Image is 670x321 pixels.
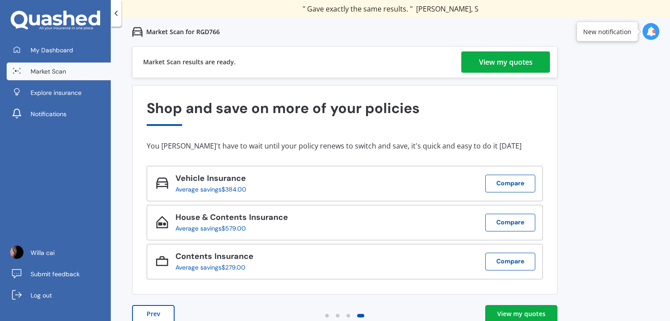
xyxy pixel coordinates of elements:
[31,291,52,300] span: Log out
[132,27,143,37] img: car.f15378c7a67c060ca3f3.svg
[175,264,246,271] div: Average savings $279.00
[31,88,82,97] span: Explore insurance
[7,244,111,262] a: Willa cai
[461,51,550,73] a: View my quotes
[583,27,631,36] div: New notification
[175,213,288,225] div: House & Contents
[497,309,545,318] div: View my quotes
[175,174,253,186] div: Vehicle
[175,225,281,232] div: Average savings $579.00
[31,248,55,257] span: Willa cai
[10,246,23,259] img: ACg8ocLo-XEM5RHKhKxBnY_ITKL7_eI6o6eOBThw1Mynx_jeHjw7--tj=s96-c
[156,255,168,267] img: Contents_icon
[7,105,111,123] a: Notifications
[156,177,168,189] img: Vehicle_icon
[156,216,168,228] img: House & Contents_icon
[7,41,111,59] a: My Dashboard
[205,173,246,184] span: Insurance
[485,214,535,231] button: Compare
[31,67,66,76] span: Market Scan
[146,27,220,36] p: Market Scan for RGD766
[31,110,66,118] span: Notifications
[7,84,111,102] a: Explore insurance
[485,253,535,270] button: Compare
[143,47,236,78] div: Market Scan results are ready.
[31,46,73,55] span: My Dashboard
[7,63,111,80] a: Market Scan
[31,270,80,278] span: Submit feedback
[485,175,535,192] button: Compare
[7,265,111,283] a: Submit feedback
[175,252,253,264] div: Contents
[479,51,533,73] div: View my quotes
[147,141,543,150] div: You [PERSON_NAME]'t have to wait until your policy renews to switch and save, it's quick and easy...
[247,212,288,223] span: Insurance
[147,100,543,125] div: Shop and save on more of your policies
[7,286,111,304] a: Log out
[212,251,253,262] span: Insurance
[175,186,246,193] div: Average savings $384.00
